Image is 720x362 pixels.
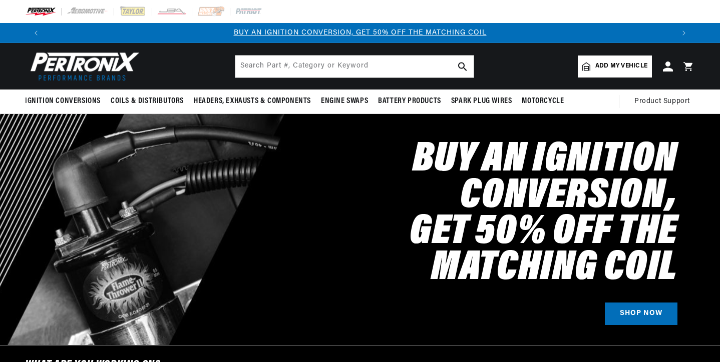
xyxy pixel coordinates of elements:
[674,23,694,43] button: Translation missing: en.sections.announcements.next_announcement
[234,29,487,36] a: BUY AN IGNITION CONVERSION, GET 50% OFF THE MATCHING COIL
[522,96,564,106] span: Motorcycle
[25,96,101,106] span: Ignition Conversions
[46,27,674,38] div: 1 of 3
[605,302,677,325] a: SHOP NOW
[452,55,474,77] button: search button
[451,96,512,106] span: Spark Plug Wires
[235,55,474,77] input: Search Part #, Category or Keyword
[373,89,446,113] summary: Battery Products
[378,96,441,106] span: Battery Products
[106,89,189,113] summary: Coils & Distributors
[111,96,184,106] span: Coils & Distributors
[595,61,647,71] span: Add my vehicle
[446,89,517,113] summary: Spark Plug Wires
[46,27,674,38] div: Announcement
[316,89,373,113] summary: Engine Swaps
[578,55,652,77] a: Add my vehicle
[25,49,140,83] img: Pertronix
[249,142,677,286] h2: Buy an Ignition Conversion, Get 50% off the Matching Coil
[634,89,695,113] summary: Product Support
[26,23,46,43] button: Translation missing: en.sections.announcements.previous_announcement
[321,96,368,106] span: Engine Swaps
[194,96,311,106] span: Headers, Exhausts & Components
[25,89,106,113] summary: Ignition Conversions
[189,89,316,113] summary: Headers, Exhausts & Components
[634,96,690,107] span: Product Support
[517,89,569,113] summary: Motorcycle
